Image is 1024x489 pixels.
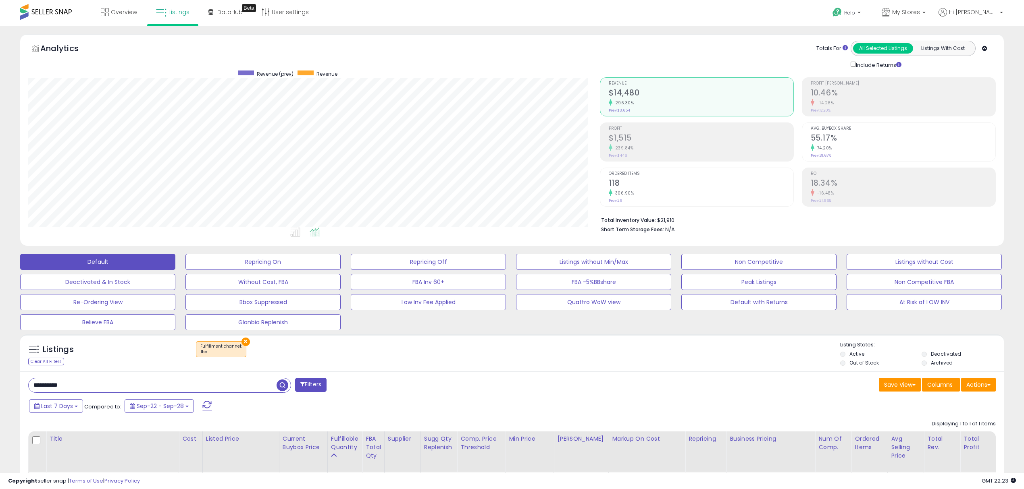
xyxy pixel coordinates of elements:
button: Sep-22 - Sep-28 [125,399,194,413]
button: Listings without Cost [847,254,1002,270]
button: × [241,338,250,346]
small: 306.90% [612,190,634,196]
label: Deactivated [931,350,961,357]
h2: $1,515 [609,133,793,144]
small: Prev: 31.67% [811,153,831,158]
th: CSV column name: cust_attr_1_Supplier [384,431,420,472]
div: fba [200,349,242,355]
div: Business Pricing [730,435,812,443]
button: Low Inv Fee Applied [351,294,506,310]
span: My Stores [892,8,920,16]
button: Re-Ordering View [20,294,175,310]
label: Out of Stock [849,359,879,366]
span: Fulfillment channel : [200,343,242,355]
h5: Listings [43,344,74,355]
button: Actions [961,378,996,392]
small: Prev: $446 [609,153,627,158]
button: Repricing Off [351,254,506,270]
div: Totals For [816,45,848,52]
div: [PERSON_NAME] [557,435,605,443]
span: Listings [169,8,189,16]
div: Current Buybox Price [283,435,324,452]
span: Compared to: [84,403,121,410]
label: Active [849,350,864,357]
button: Non Competitive [681,254,837,270]
button: Filters [295,378,327,392]
small: Prev: 21.96% [811,198,831,203]
div: Clear All Filters [28,358,64,365]
div: Ordered Items [855,435,884,452]
th: The percentage added to the cost of goods (COGS) that forms the calculator for Min & Max prices. [609,431,685,472]
div: Comp. Price Threshold [460,435,502,452]
button: FBA -5%BBshare [516,274,671,290]
span: Help [844,9,855,16]
h2: 55.17% [811,133,995,144]
button: Save View [879,378,921,392]
small: Prev: 12.20% [811,108,830,113]
span: Sep-22 - Sep-28 [137,402,184,410]
button: Repricing On [185,254,341,270]
li: $21,910 [601,215,990,224]
button: At Risk of LOW INV [847,294,1002,310]
h2: 18.34% [811,178,995,189]
strong: Copyright [8,477,37,485]
span: Revenue (prev) [257,70,293,77]
button: Deactivated & In Stock [20,274,175,290]
button: Without Cost, FBA [185,274,341,290]
h2: 10.46% [811,88,995,99]
div: Cost [182,435,199,443]
button: Listings without Min/Max [516,254,671,270]
button: FBA Inv 60+ [351,274,506,290]
div: Total Profit [964,435,993,452]
a: Privacy Policy [104,477,140,485]
button: Peak Listings [681,274,837,290]
h2: $14,480 [609,88,793,99]
button: Bbox Suppressed [185,294,341,310]
button: Last 7 Days [29,399,83,413]
label: Archived [931,359,953,366]
a: Help [826,1,869,26]
span: DataHub [217,8,243,16]
span: ROI [811,172,995,176]
span: 2025-10-6 22:23 GMT [982,477,1016,485]
div: Supplier [388,435,417,443]
div: Fulfillable Quantity [331,435,359,452]
h5: Analytics [40,43,94,56]
small: -14.26% [814,100,834,106]
th: Please note that this number is a calculation based on your required days of coverage and your ve... [420,431,457,472]
button: Quattro WoW view [516,294,671,310]
div: FBA Total Qty [366,435,381,460]
a: Terms of Use [69,477,103,485]
span: N/A [665,226,675,233]
div: Tooltip anchor [242,4,256,12]
small: 239.84% [612,145,634,151]
button: Columns [922,378,960,392]
div: seller snap | | [8,477,140,485]
span: Revenue [609,81,793,86]
a: Hi [PERSON_NAME] [939,8,1003,26]
button: Glanbia Replenish [185,314,341,330]
div: Sugg Qty Replenish [424,435,454,452]
span: Columns [927,381,953,389]
button: Default [20,254,175,270]
span: Profit [609,126,793,131]
span: Last 7 Days [41,402,73,410]
small: Prev: 29 [609,198,622,203]
div: Title [50,435,175,443]
button: Non Competitive FBA [847,274,1002,290]
span: Overview [111,8,137,16]
button: All Selected Listings [853,43,913,54]
small: -16.48% [814,190,834,196]
div: Include Returns [845,60,911,69]
button: Default with Returns [681,294,837,310]
div: Listed Price [206,435,276,443]
div: Min Price [509,435,550,443]
span: Ordered Items [609,172,793,176]
div: Displaying 1 to 1 of 1 items [932,420,996,428]
span: Hi [PERSON_NAME] [949,8,997,16]
b: Total Inventory Value: [601,217,656,224]
button: Listings With Cost [913,43,973,54]
span: Avg. Buybox Share [811,126,995,131]
small: 74.20% [814,145,832,151]
div: Markup on Cost [612,435,682,443]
